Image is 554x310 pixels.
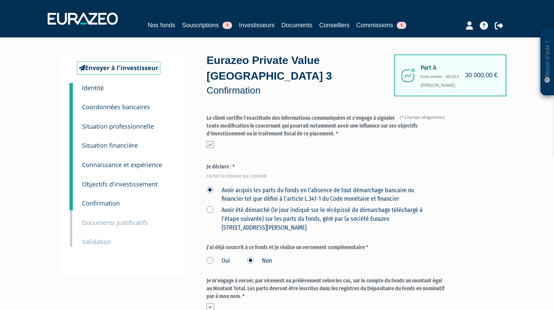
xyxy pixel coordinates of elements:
a: 7 [69,189,73,210]
label: J'ai déjà souscrit à ce fonds et je réalise un versement complémentaire * [207,244,447,251]
a: 2 [69,93,73,114]
a: 6 [69,170,73,191]
div: Eurazeo Private Value [GEOGRAPHIC_DATA] 3 [207,53,394,97]
small: Situation financière [82,141,138,149]
label: Je déclare : * [207,163,447,178]
small: Documents justificatifs [82,218,148,227]
label: Avoir été démarché (le jour indiqué sur le récépissé de démarchage téléchargé à l'étape suivante)... [207,206,431,232]
small: Validation [82,238,111,246]
a: 1 [69,83,73,97]
small: Coordonnées bancaires [82,103,150,111]
label: Je m’engage à verser, par virement ou prélèvement selon les cas, sur le compte du Fonds un montan... [207,277,447,300]
small: Situation professionnelle [82,122,154,130]
span: 1 [397,22,406,29]
img: 1732889491-logotype_eurazeo_blanc_rvb.png [48,13,118,25]
label: Avoir acquis les parts du fonds en l'absence de tout démarchage bancaire ou financier tel que déf... [207,186,431,203]
label: Non [247,257,272,265]
small: Identité [82,84,104,92]
span: Part A [421,64,495,71]
a: Documents [281,20,312,30]
p: Besoin d'aide ? [543,31,551,92]
label: Le client certifie l'exactitude des informations communiquées et s'engage à signaler toute modifi... [207,114,447,138]
small: Confirmation [82,199,120,207]
a: Conseillers [319,20,349,30]
small: Connaissance et expérience [82,161,162,169]
small: Objectifs d'investissement [82,180,158,188]
h6: Droits d'entrée : 300,00 € [421,75,495,79]
a: Souscriptions1 [182,20,232,30]
h4: 30 000,00 € [465,72,498,79]
a: Envoyer à l'investisseur [77,62,160,75]
a: 5 [69,151,73,172]
a: 3 [69,112,73,133]
a: Investisseurs [239,20,275,30]
label: Oui [207,257,230,265]
em: Cochez la réponse qui convient [207,173,447,180]
div: [PERSON_NAME] [394,54,506,96]
a: Commissions1 [356,20,406,30]
a: 4 [69,131,73,152]
span: 1 [223,22,232,29]
p: Confirmation [207,84,394,97]
a: Nos fonds [148,20,175,31]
